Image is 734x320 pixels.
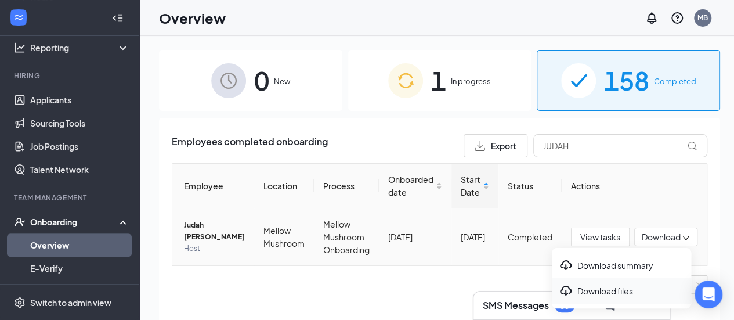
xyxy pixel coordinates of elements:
[112,12,124,24] svg: Collapse
[451,75,491,87] span: In progress
[670,11,684,25] svg: QuestionInfo
[30,233,129,257] a: Overview
[184,220,245,243] span: Judah [PERSON_NAME]
[483,299,549,312] h3: SMS Messages
[388,231,442,243] div: [DATE]
[559,258,573,272] svg: Download
[654,75,696,87] span: Completed
[184,243,245,254] span: Host
[274,75,290,87] span: New
[498,164,562,208] th: Status
[30,158,129,181] a: Talent Network
[559,284,573,298] svg: Download
[30,280,129,303] a: Onboarding Documents
[388,173,433,199] span: Onboarded date
[559,258,684,272] div: Download summary
[689,275,707,294] button: right
[314,164,379,208] th: Process
[464,134,527,157] button: Export
[30,216,120,228] div: Onboarding
[695,281,722,308] div: Open Intercom Messenger
[697,13,708,23] div: MB
[14,216,26,228] svg: UserCheck
[30,42,130,53] div: Reporting
[254,208,314,265] td: Mellow Mushroom
[491,142,516,150] span: Export
[508,231,552,243] div: Completed
[30,257,129,280] a: E-Verify
[645,11,659,25] svg: Notifications
[571,228,630,246] button: View tasks
[30,297,111,308] div: Switch to admin view
[314,208,379,265] td: Mellow Mushroom Onboarding
[14,297,26,308] svg: Settings
[461,231,489,243] div: [DATE]
[689,275,707,294] li: Next Page
[159,8,226,28] h1: Overview
[533,134,707,157] input: Search by Name, Job Posting, or Process
[254,60,269,100] span: 0
[604,60,649,100] span: 158
[562,164,707,208] th: Actions
[172,134,328,157] span: Employees completed onboarding
[379,164,451,208] th: Onboarded date
[14,71,127,81] div: Hiring
[461,173,480,199] span: Start Date
[30,88,129,112] a: Applicants
[559,284,684,298] div: Download files
[13,12,24,23] svg: WorkstreamLogo
[580,231,620,243] span: View tasks
[254,164,314,208] th: Location
[30,112,129,135] a: Sourcing Tools
[682,234,690,242] span: down
[172,164,254,208] th: Employee
[14,42,26,53] svg: Analysis
[642,231,681,243] span: Download
[14,193,127,203] div: Team Management
[30,135,129,158] a: Job Postings
[431,60,446,100] span: 1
